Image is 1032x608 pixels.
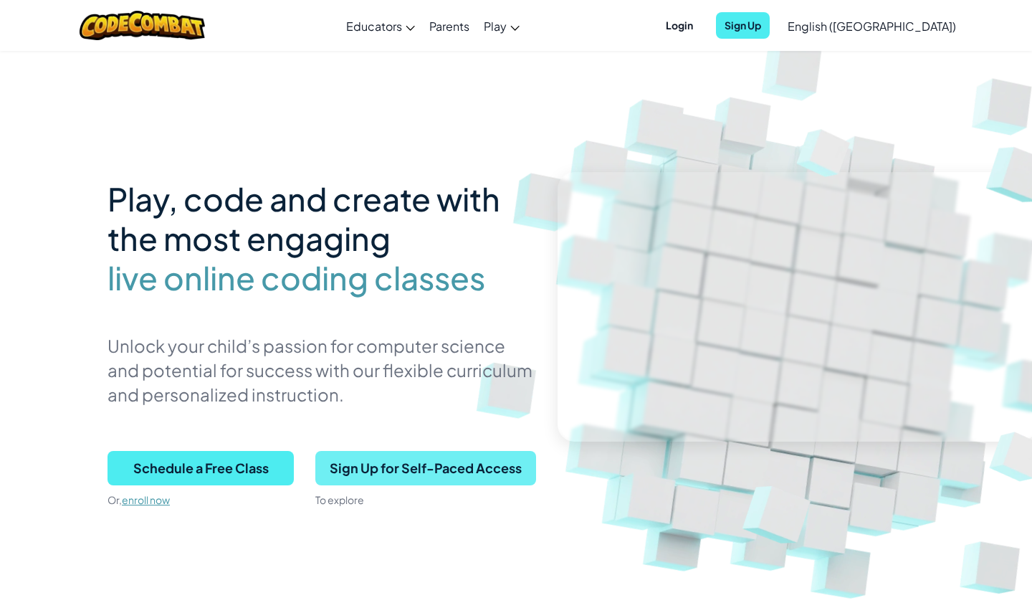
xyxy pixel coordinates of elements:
[477,6,527,45] a: Play
[484,19,507,34] span: Play
[780,6,963,45] a: English ([GEOGRAPHIC_DATA])
[107,333,536,407] p: Unlock your child’s passion for computer science and potential for success with our flexible curr...
[715,445,846,573] img: Overlap cubes
[716,12,770,39] button: Sign Up
[788,19,956,34] span: English ([GEOGRAPHIC_DATA])
[107,258,485,298] span: live online coding classes
[315,493,364,506] span: To explore
[346,19,402,34] span: Educators
[422,6,477,45] a: Parents
[122,493,170,506] a: enroll now
[107,493,122,506] span: Or,
[80,11,205,40] img: CodeCombat logo
[657,12,702,39] button: Login
[107,451,294,485] button: Schedule a Free Class
[339,6,422,45] a: Educators
[315,451,536,485] button: Sign Up for Self-Paced Access
[107,179,500,258] span: Play, code and create with the most engaging
[776,106,876,197] img: Overlap cubes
